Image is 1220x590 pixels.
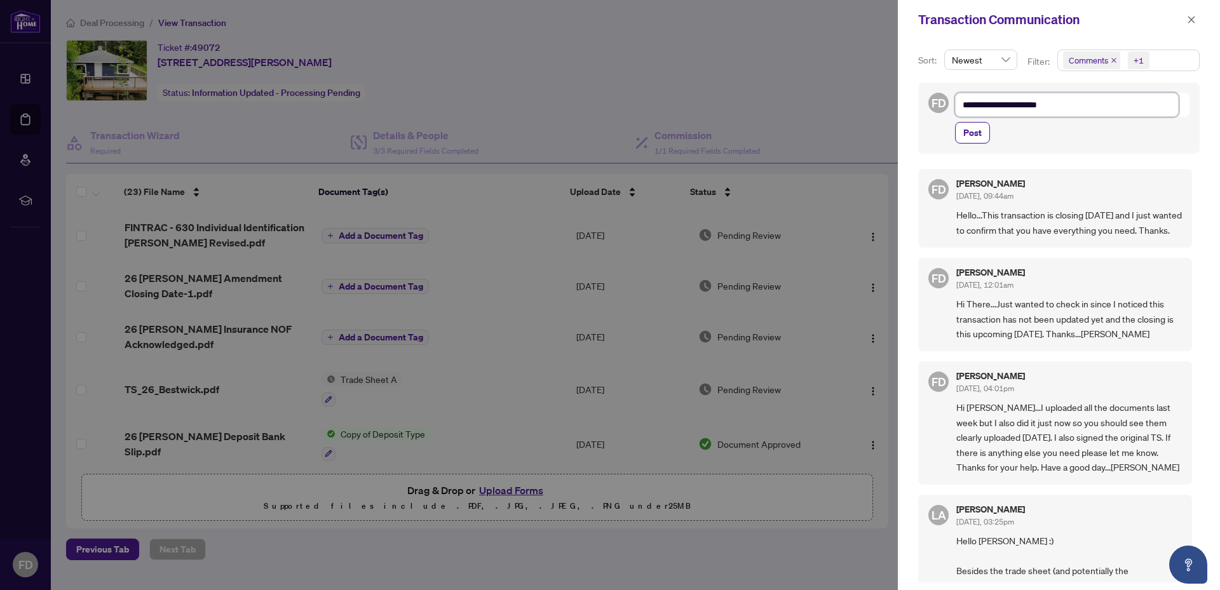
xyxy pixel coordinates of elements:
span: Hi [PERSON_NAME]...I uploaded all the documents last week but I also did it just now so you shoul... [956,400,1182,474]
div: +1 [1134,54,1144,67]
button: Open asap [1169,546,1207,584]
div: Transaction Communication [918,10,1183,29]
span: Comments [1063,51,1120,69]
h5: [PERSON_NAME] [956,179,1025,188]
h5: [PERSON_NAME] [956,268,1025,277]
span: Comments [1069,54,1108,67]
button: Post [955,122,990,144]
p: Sort: [918,53,939,67]
span: [DATE], 09:44am [956,191,1013,201]
span: close [1187,15,1196,24]
h5: [PERSON_NAME] [956,505,1025,514]
span: Post [963,123,982,143]
span: [DATE], 04:01pm [956,384,1014,393]
span: FD [932,269,946,287]
h5: [PERSON_NAME] [956,372,1025,380]
span: Newest [952,50,1010,69]
span: LA [932,506,946,524]
span: FD [932,180,946,198]
span: [DATE], 12:01am [956,280,1013,290]
span: FD [932,94,946,112]
span: Hi There...Just wanted to check in since I noticed this transaction has not been updated yet and ... [956,297,1182,341]
span: Hello...This transaction is closing [DATE] and I just wanted to confirm that you have everything ... [956,208,1182,238]
span: [DATE], 03:25pm [956,517,1014,526]
p: Filter: [1027,55,1052,69]
span: FD [932,373,946,391]
span: close [1111,57,1117,64]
